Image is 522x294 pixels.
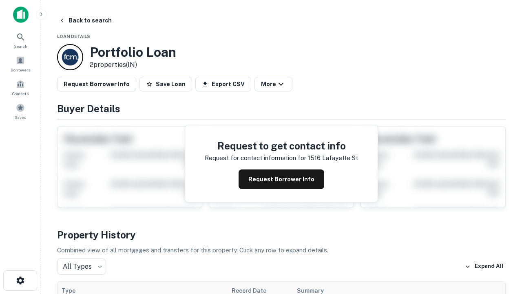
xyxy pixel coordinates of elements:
button: Request Borrower Info [57,77,136,91]
a: Search [2,29,38,51]
p: 2 properties (IN) [90,60,176,70]
button: Request Borrower Info [239,169,324,189]
h4: Request to get contact info [205,138,358,153]
a: Contacts [2,76,38,98]
button: Save Loan [139,77,192,91]
button: Back to search [55,13,115,28]
h3: Portfolio Loan [90,45,176,60]
span: Contacts [12,90,29,97]
button: Export CSV [195,77,251,91]
span: Loan Details [57,34,90,39]
h4: Buyer Details [57,101,506,116]
div: All Types [57,258,106,275]
p: Combined view of all mortgages and transfers for this property. Click any row to expand details. [57,245,506,255]
span: Saved [15,114,27,120]
a: Borrowers [2,53,38,75]
span: Borrowers [11,67,30,73]
span: Search [14,43,27,49]
a: Saved [2,100,38,122]
p: Request for contact information for [205,153,306,163]
iframe: Chat Widget [481,203,522,242]
button: Expand All [463,261,506,273]
img: capitalize-icon.png [13,7,29,23]
p: 1516 lafayette st [308,153,358,163]
h4: Property History [57,227,506,242]
button: More [254,77,292,91]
